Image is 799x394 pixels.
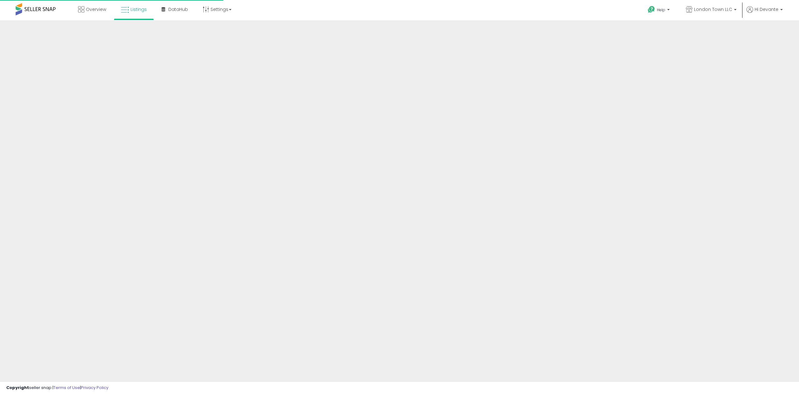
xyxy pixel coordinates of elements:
span: Help [657,7,665,12]
span: Overview [86,6,106,12]
a: Help [643,1,676,20]
span: Hi Devante [755,6,778,12]
i: Get Help [648,6,655,13]
span: DataHub [168,6,188,12]
span: Listings [131,6,147,12]
span: London Town LLC [694,6,732,12]
a: Hi Devante [747,6,783,20]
